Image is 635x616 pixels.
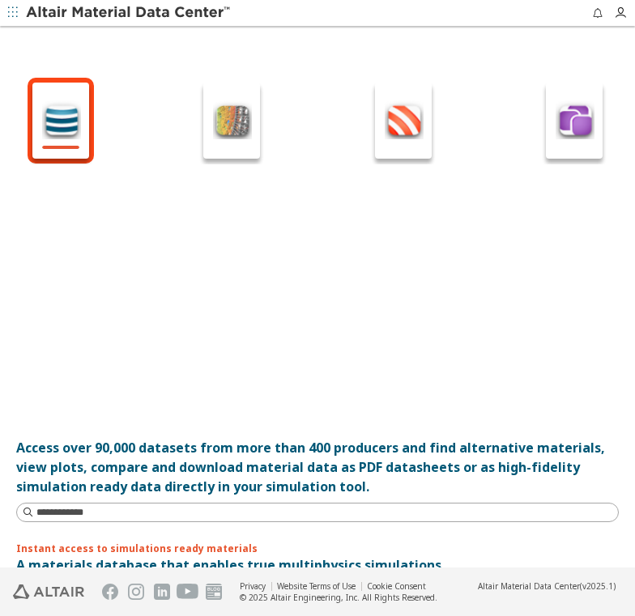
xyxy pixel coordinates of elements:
[16,438,619,496] div: Access over 90,000 datasets from more than 400 producers and find alternative materials, view plo...
[16,555,619,575] p: A materials database that enables true multiphysics simulations
[385,100,424,139] img: Eco-Friendly materials
[277,580,356,592] a: Website Terms of Use
[240,580,266,592] a: Privacy
[478,580,580,592] span: Altair Material Data Center
[13,584,84,599] img: Altair Engineering
[213,100,252,139] img: Simulation ready materials
[240,592,437,603] div: © 2025 Altair Engineering, Inc. All Rights Reserved.
[556,100,595,139] img: Stick-Slip database
[42,100,81,139] img: Explore all material classes
[26,5,232,21] img: Altair Material Data Center
[367,580,426,592] a: Cookie Consent
[16,542,619,555] p: Instant access to simulations ready materials
[478,580,616,592] div: (v2025.1)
